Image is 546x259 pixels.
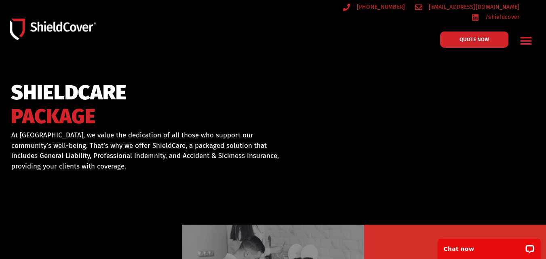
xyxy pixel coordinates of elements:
span: [EMAIL_ADDRESS][DOMAIN_NAME] [427,2,519,12]
span: QUOTE NOW [460,37,489,42]
a: [PHONE_NUMBER] [343,2,405,12]
a: [EMAIL_ADDRESS][DOMAIN_NAME] [415,2,520,12]
a: /shieldcover [472,12,520,22]
span: [PHONE_NUMBER] [355,2,405,12]
p: At [GEOGRAPHIC_DATA], we value the dedication of all those who support our community’s well-being... [11,130,285,171]
a: QUOTE NOW [440,32,508,48]
iframe: LiveChat chat widget [432,234,546,259]
img: Shield-Cover-Underwriting-Australia-logo-full [10,19,96,40]
span: /shieldcover [483,12,520,22]
span: SHIELDCARE [11,84,126,101]
div: Menu Toggle [516,31,535,50]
